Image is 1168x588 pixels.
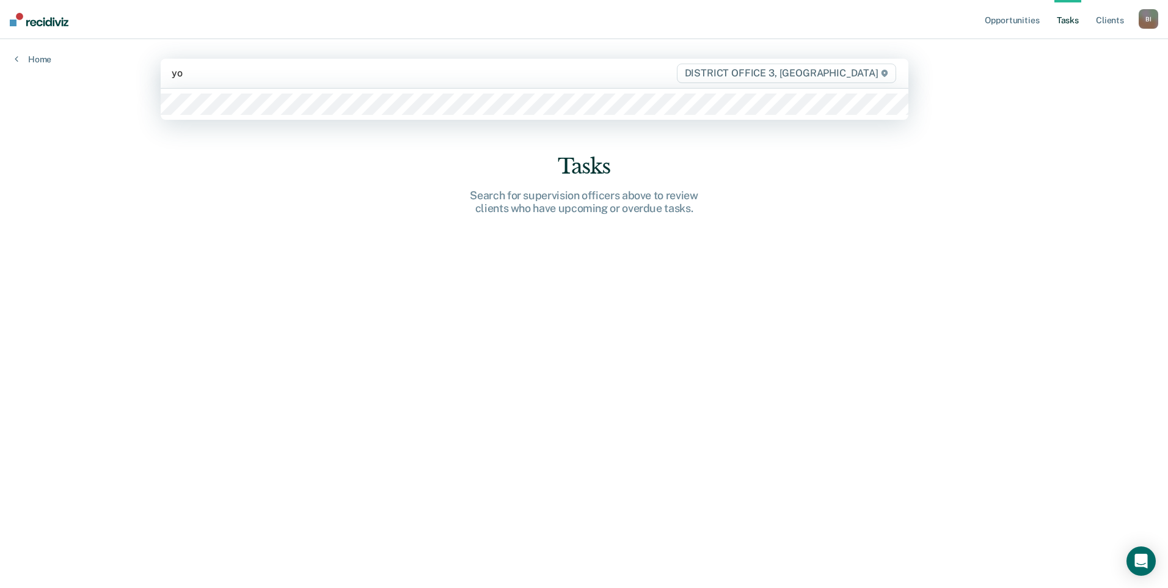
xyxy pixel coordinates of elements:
[15,54,51,65] a: Home
[1139,9,1158,29] button: BI
[1139,9,1158,29] div: B I
[10,13,68,26] img: Recidiviz
[389,189,779,215] div: Search for supervision officers above to review clients who have upcoming or overdue tasks.
[1126,546,1156,576] div: Open Intercom Messenger
[677,64,896,83] span: DISTRICT OFFICE 3, [GEOGRAPHIC_DATA]
[389,154,779,179] div: Tasks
